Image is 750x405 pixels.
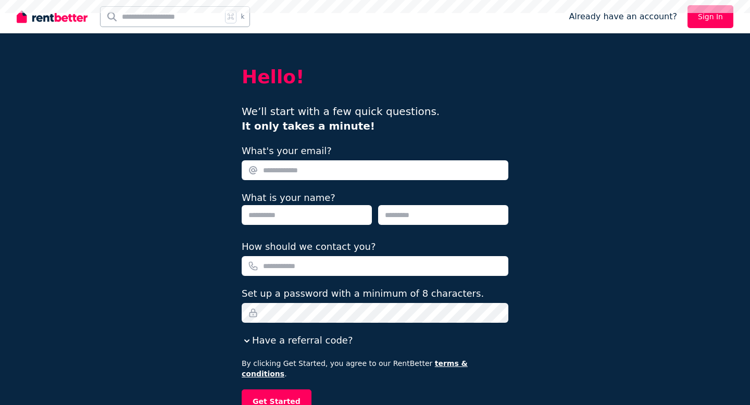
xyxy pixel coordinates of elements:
[242,286,484,301] label: Set up a password with a minimum of 8 characters.
[241,12,244,21] span: k
[242,192,335,203] label: What is your name?
[242,105,440,132] span: We’ll start with a few quick questions.
[242,67,508,87] h2: Hello!
[242,358,508,379] p: By clicking Get Started, you agree to our RentBetter .
[242,239,376,254] label: How should we contact you?
[242,120,375,132] b: It only takes a minute!
[687,5,733,28] a: Sign In
[569,10,677,23] span: Already have an account?
[242,333,353,348] button: Have a referral code?
[17,9,87,24] img: RentBetter
[242,144,332,158] label: What's your email?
